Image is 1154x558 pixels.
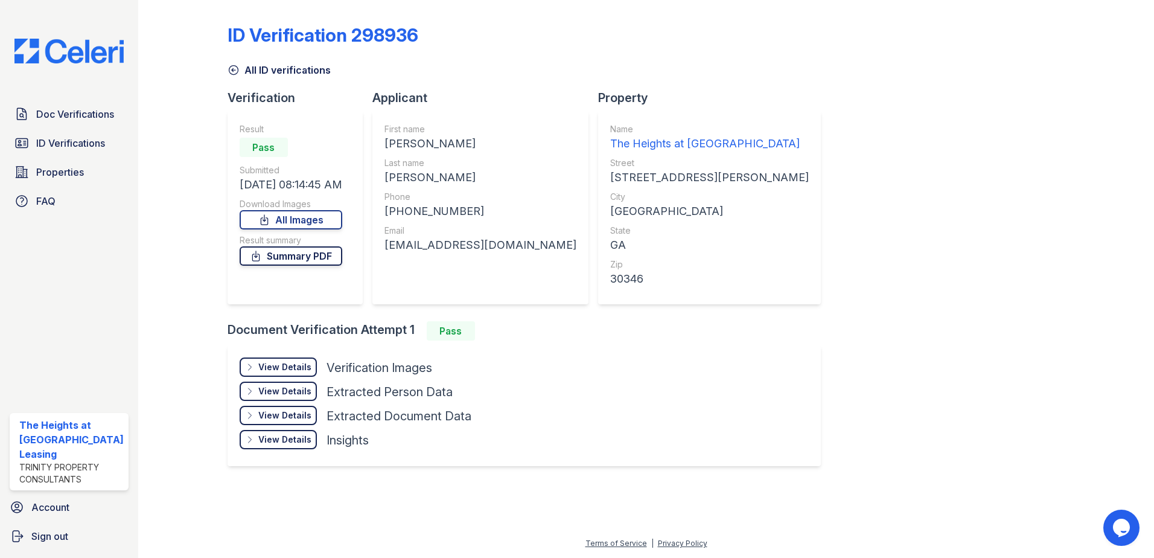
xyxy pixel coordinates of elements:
div: Extracted Person Data [327,383,453,400]
span: Properties [36,165,84,179]
div: 30346 [610,271,809,287]
div: View Details [258,409,311,422]
div: Verification Images [327,359,432,376]
div: Street [610,157,809,169]
img: CE_Logo_Blue-a8612792a0a2168367f1c8372b55b34899dd931a85d93a1a3d3e32e68fde9ad4.png [5,39,133,63]
div: Result [240,123,342,135]
div: Applicant [372,89,598,106]
div: View Details [258,361,311,373]
div: Result summary [240,234,342,246]
div: Pass [427,321,475,341]
div: Download Images [240,198,342,210]
div: ID Verification 298936 [228,24,418,46]
div: Verification [228,89,372,106]
div: City [610,191,809,203]
a: All ID verifications [228,63,331,77]
div: Phone [384,191,576,203]
div: Trinity Property Consultants [19,461,124,486]
div: Insights [327,432,369,449]
div: Last name [384,157,576,169]
span: Sign out [31,529,68,544]
a: Summary PDF [240,246,342,266]
a: FAQ [10,189,129,213]
a: Privacy Policy [658,539,707,548]
iframe: chat widget [1103,510,1142,546]
div: [PERSON_NAME] [384,169,576,186]
span: Doc Verifications [36,107,114,121]
div: [STREET_ADDRESS][PERSON_NAME] [610,169,809,186]
div: [DATE] 08:14:45 AM [240,176,342,193]
a: Terms of Service [585,539,647,548]
div: State [610,225,809,237]
div: Email [384,225,576,237]
div: View Details [258,434,311,446]
div: The Heights at [GEOGRAPHIC_DATA] Leasing [19,418,124,461]
a: All Images [240,210,342,229]
div: Name [610,123,809,135]
div: Property [598,89,830,106]
span: ID Verifications [36,136,105,150]
div: [GEOGRAPHIC_DATA] [610,203,809,220]
a: ID Verifications [10,131,129,155]
div: GA [610,237,809,254]
div: Zip [610,258,809,271]
span: Account [31,500,69,515]
div: [PHONE_NUMBER] [384,203,576,220]
span: FAQ [36,194,56,208]
div: [EMAIL_ADDRESS][DOMAIN_NAME] [384,237,576,254]
div: View Details [258,385,311,397]
a: Sign out [5,524,133,548]
a: Account [5,495,133,519]
div: First name [384,123,576,135]
a: Doc Verifications [10,102,129,126]
a: Name The Heights at [GEOGRAPHIC_DATA] [610,123,809,152]
div: Pass [240,138,288,157]
div: Extracted Document Data [327,408,471,425]
div: The Heights at [GEOGRAPHIC_DATA] [610,135,809,152]
div: Document Verification Attempt 1 [228,321,830,341]
div: Submitted [240,164,342,176]
div: [PERSON_NAME] [384,135,576,152]
div: | [651,539,654,548]
a: Properties [10,160,129,184]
